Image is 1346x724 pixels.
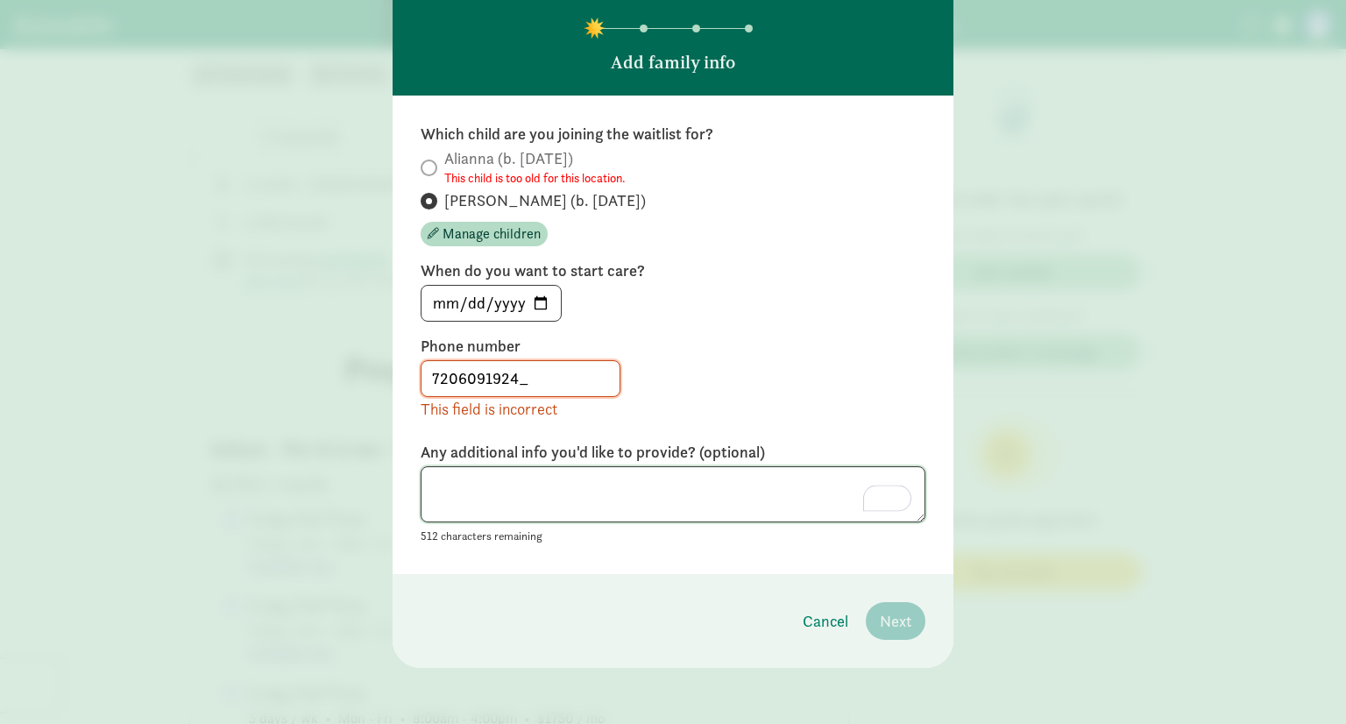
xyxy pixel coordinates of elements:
[803,609,848,633] span: Cancel
[421,397,620,421] div: This field is incorrect
[443,224,541,245] span: Manage children
[421,466,925,523] textarea: To enrich screen reader interactions, please activate Accessibility in Grammarly extension settings
[444,148,626,187] span: Alianna (b. [DATE])
[421,336,925,357] label: Phone number
[421,442,925,463] label: Any additional info you'd like to provide? (optional)
[444,169,626,187] small: This child is too old for this location.
[866,602,925,640] button: Next
[421,529,542,543] small: 512 characters remaining
[421,124,925,145] label: Which child are you joining the waitlist for?
[422,361,620,396] input: 5555555555
[789,602,862,640] button: Cancel
[421,260,925,281] label: When do you want to start care?
[421,222,548,246] button: Manage children
[444,190,646,211] span: [PERSON_NAME] (b. [DATE])
[611,50,735,75] p: Add family info
[880,609,911,633] span: Next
